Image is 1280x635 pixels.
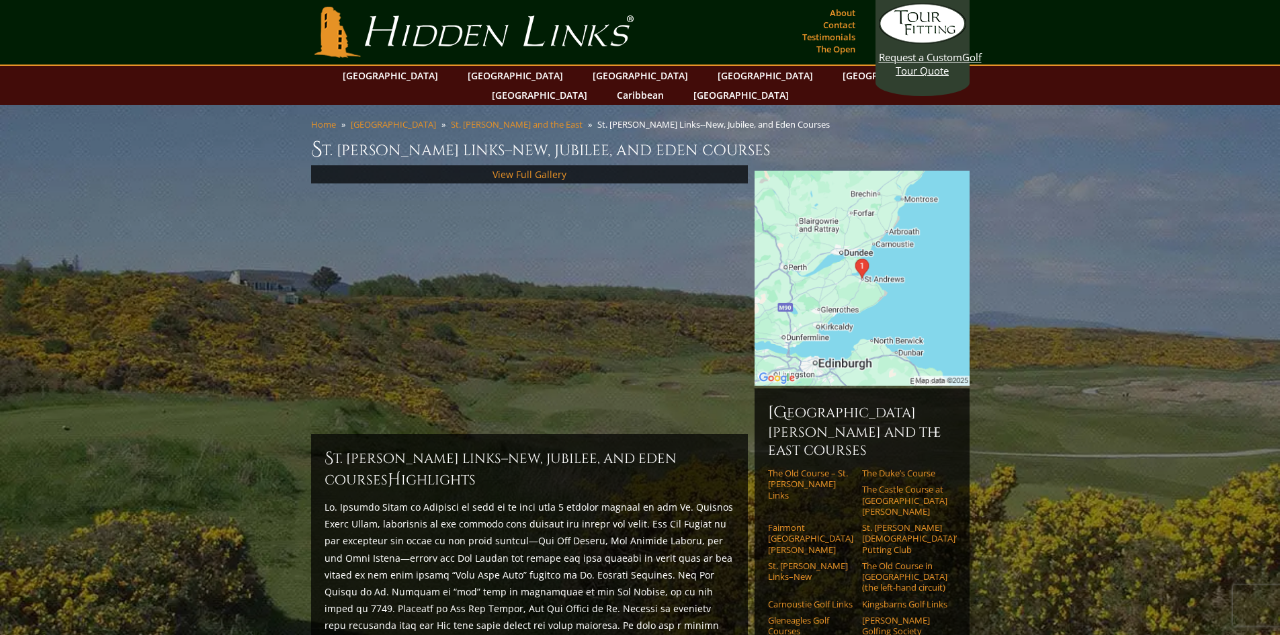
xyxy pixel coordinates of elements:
[493,168,566,181] a: View Full Gallery
[862,599,947,609] a: Kingsbarns Golf Links
[461,66,570,85] a: [GEOGRAPHIC_DATA]
[351,118,436,130] a: [GEOGRAPHIC_DATA]
[768,522,853,555] a: Fairmont [GEOGRAPHIC_DATA][PERSON_NAME]
[325,448,734,491] h2: St. [PERSON_NAME] Links–New, Jubilee, and Eden Courses ighlights
[586,66,695,85] a: [GEOGRAPHIC_DATA]
[610,85,671,105] a: Caribbean
[862,484,947,517] a: The Castle Course at [GEOGRAPHIC_DATA][PERSON_NAME]
[768,560,853,583] a: St. [PERSON_NAME] Links–New
[813,40,859,58] a: The Open
[768,402,956,460] h6: [GEOGRAPHIC_DATA][PERSON_NAME] and the East Courses
[826,3,859,22] a: About
[768,468,853,501] a: The Old Course – St. [PERSON_NAME] Links
[879,3,966,77] a: Request a CustomGolf Tour Quote
[820,15,859,34] a: Contact
[768,599,853,609] a: Carnoustie Golf Links
[836,66,945,85] a: [GEOGRAPHIC_DATA]
[485,85,594,105] a: [GEOGRAPHIC_DATA]
[336,66,445,85] a: [GEOGRAPHIC_DATA]
[687,85,796,105] a: [GEOGRAPHIC_DATA]
[311,136,970,163] h1: St. [PERSON_NAME] Links–New, Jubilee, and Eden Courses
[451,118,583,130] a: St. [PERSON_NAME] and the East
[388,469,401,491] span: H
[862,522,947,555] a: St. [PERSON_NAME] [DEMOGRAPHIC_DATA]’ Putting Club
[711,66,820,85] a: [GEOGRAPHIC_DATA]
[862,468,947,478] a: The Duke’s Course
[311,118,336,130] a: Home
[755,171,970,386] img: Google Map of Jubilee Course, St Andrews Links, St Andrews, United Kingdom
[597,118,835,130] li: St. [PERSON_NAME] Links--New, Jubilee, and Eden Courses
[862,560,947,593] a: The Old Course in [GEOGRAPHIC_DATA] (the left-hand circuit)
[879,50,962,64] span: Request a Custom
[799,28,859,46] a: Testimonials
